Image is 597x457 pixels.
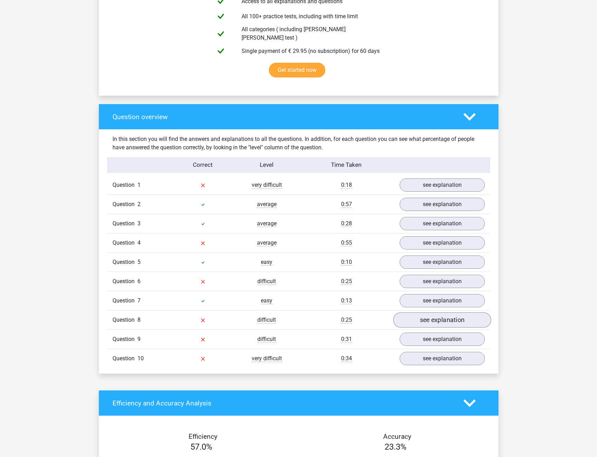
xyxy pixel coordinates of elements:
span: 3 [137,220,141,227]
span: 0:31 [341,336,352,343]
a: see explanation [400,255,485,269]
h4: Question overview [113,113,453,121]
span: Question [113,335,137,343]
span: 23.3% [385,442,407,452]
a: see explanation [400,217,485,230]
span: easy [261,259,272,266]
span: 0:34 [341,355,352,362]
a: see explanation [400,294,485,307]
span: 9 [137,336,141,342]
div: In this section you will find the answers and explanations to all the questions. In addition, for... [107,135,490,152]
h4: Efficiency and Accuracy Analysis [113,399,453,407]
span: 2 [137,201,141,207]
span: average [257,220,277,227]
span: Question [113,219,137,228]
span: difficult [257,316,276,323]
span: 0:18 [341,182,352,189]
span: average [257,239,277,246]
span: 0:25 [341,278,352,285]
a: see explanation [400,352,485,365]
span: Question [113,296,137,305]
span: 5 [137,259,141,265]
span: 7 [137,297,141,304]
span: Question [113,181,137,189]
span: Question [113,277,137,286]
span: very difficult [252,355,282,362]
span: difficult [257,278,276,285]
span: 1 [137,182,141,188]
span: difficult [257,336,276,343]
h4: Accuracy [307,432,488,441]
span: 0:57 [341,201,352,208]
span: 0:13 [341,297,352,304]
a: Get started now [269,63,325,77]
a: see explanation [400,275,485,288]
a: see explanation [400,198,485,211]
div: Time Taken [298,161,394,170]
span: 0:28 [341,220,352,227]
span: 57.0% [190,442,212,452]
span: 0:25 [341,316,352,323]
span: Question [113,354,137,363]
span: 8 [137,316,141,323]
a: see explanation [400,178,485,192]
a: see explanation [400,333,485,346]
span: 6 [137,278,141,285]
span: 0:55 [341,239,352,246]
span: 10 [137,355,144,362]
span: easy [261,297,272,304]
span: Question [113,239,137,247]
span: 0:10 [341,259,352,266]
span: Question [113,258,137,266]
h4: Efficiency [113,432,293,441]
div: Correct [171,161,235,170]
span: very difficult [252,182,282,189]
span: Question [113,316,137,324]
a: see explanation [400,236,485,250]
span: 4 [137,239,141,246]
a: see explanation [393,312,491,328]
span: average [257,201,277,208]
div: Level [235,161,299,170]
span: Question [113,200,137,209]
